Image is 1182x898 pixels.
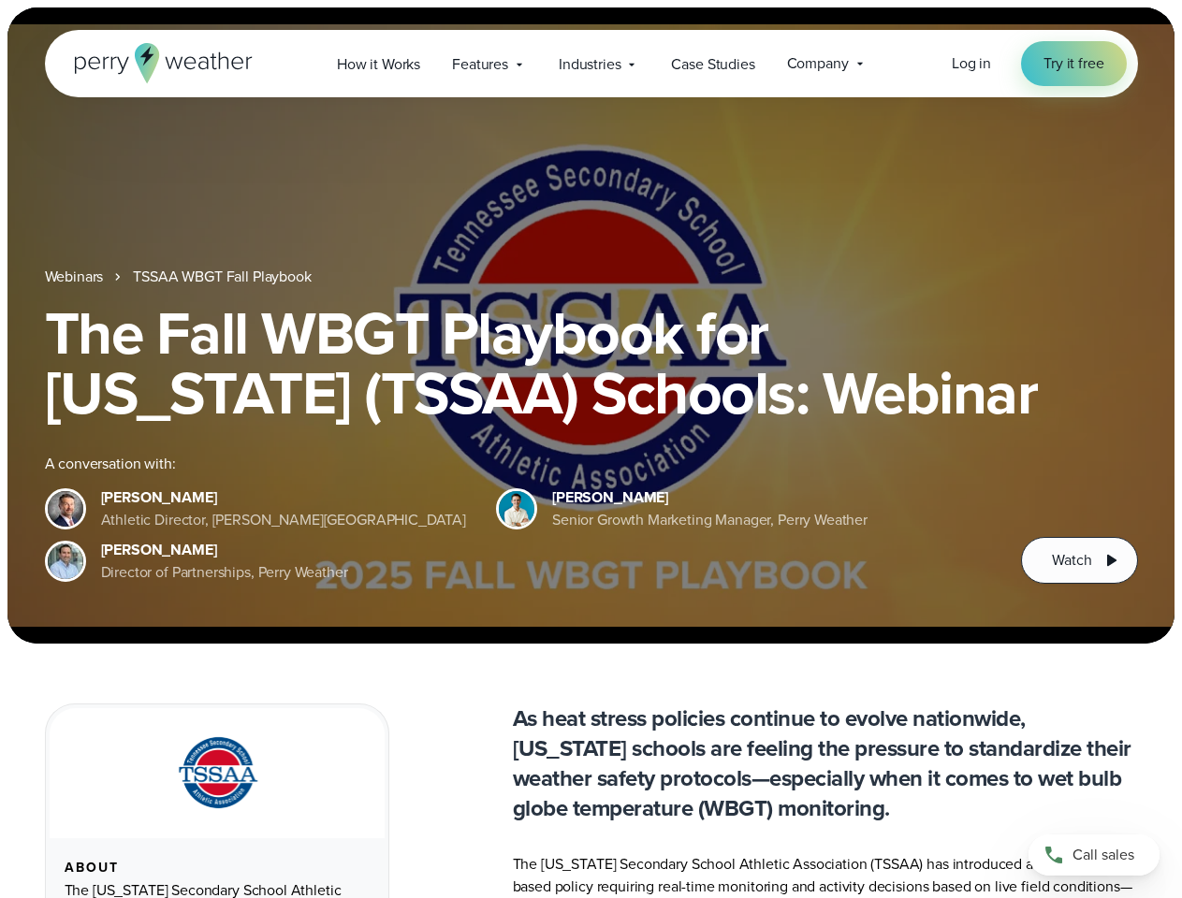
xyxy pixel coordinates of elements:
[154,731,280,816] img: TSSAA-Tennessee-Secondary-School-Athletic-Association.svg
[552,509,868,531] div: Senior Growth Marketing Manager, Perry Weather
[321,45,436,83] a: How it Works
[65,861,370,876] div: About
[101,509,467,531] div: Athletic Director, [PERSON_NAME][GEOGRAPHIC_DATA]
[787,52,849,75] span: Company
[1021,41,1126,86] a: Try it free
[952,52,991,74] span: Log in
[1052,549,1091,572] span: Watch
[952,52,991,75] a: Log in
[45,453,992,475] div: A conversation with:
[101,486,467,509] div: [PERSON_NAME]
[48,491,83,527] img: Brian Wyatt
[101,539,348,561] div: [PERSON_NAME]
[45,266,1138,288] nav: Breadcrumb
[337,53,420,76] span: How it Works
[45,303,1138,423] h1: The Fall WBGT Playbook for [US_STATE] (TSSAA) Schools: Webinar
[48,543,83,579] img: Jeff Wood
[452,53,508,76] span: Features
[1043,52,1103,75] span: Try it free
[1021,537,1137,584] button: Watch
[552,486,868,509] div: [PERSON_NAME]
[133,266,311,288] a: TSSAA WBGT Fall Playbook
[559,53,620,76] span: Industries
[655,45,770,83] a: Case Studies
[499,491,534,527] img: Spencer Patton, Perry Weather
[1029,834,1160,876] a: Call sales
[45,266,104,288] a: Webinars
[101,561,348,584] div: Director of Partnerships, Perry Weather
[513,703,1138,823] p: As heat stress policies continue to evolve nationwide, [US_STATE] schools are feeling the pressur...
[1073,844,1134,866] span: Call sales
[671,53,754,76] span: Case Studies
